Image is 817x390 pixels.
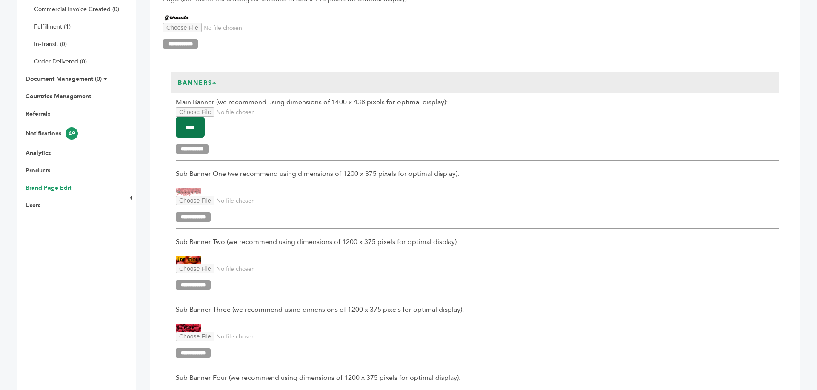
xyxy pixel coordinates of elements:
[176,373,779,382] span: Sub Banner Four (we recommend using dimensions of 1200 x 375 pixels for optimal display):
[176,237,779,247] span: Sub Banner Two (we recommend using dimensions of 1200 x 375 pixels for optimal display):
[176,169,779,178] span: Sub Banner One (we recommend using dimensions of 1200 x 375 pixels for optimal display):
[163,14,189,23] img: G-Brands
[176,97,779,107] span: Main Banner (we recommend using dimensions of 1400 x 438 pixels for optimal display):
[34,5,119,13] a: Commercial Invoice Created (0)
[26,166,50,175] a: Products
[176,305,779,314] span: Sub Banner Three (we recommend using dimensions of 1200 x 375 pixels for optimal display):
[34,23,71,31] a: Fulfillment (1)
[176,256,201,264] img: G-Brands
[26,201,40,209] a: Users
[26,75,102,83] a: Document Management (0)
[34,40,67,48] a: In-Transit (0)
[176,188,201,196] img: G-Brands
[26,92,91,100] a: Countries Management
[176,324,201,332] img: G-Brands
[66,127,78,140] span: 49
[26,184,71,192] a: Brand Page Edit
[171,72,223,94] h3: Banners
[26,149,51,157] a: Analytics
[26,129,78,138] a: Notifications49
[34,57,87,66] a: Order Delivered (0)
[26,110,50,118] a: Referrals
